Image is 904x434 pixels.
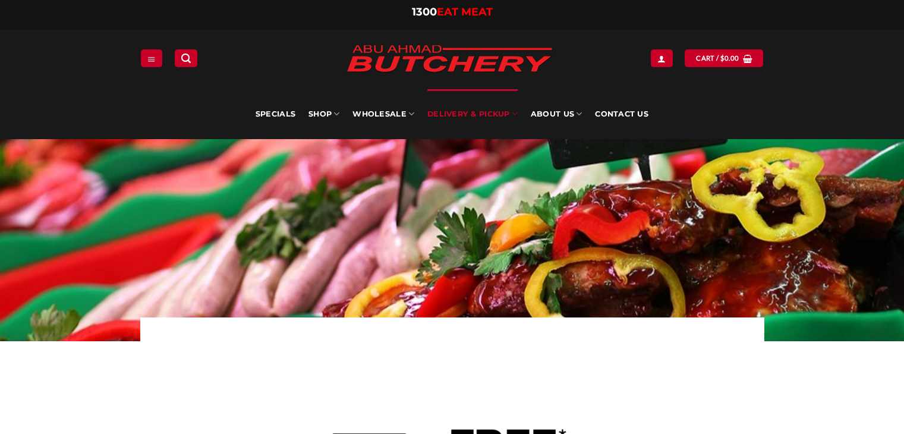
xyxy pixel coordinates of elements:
bdi: 0.00 [720,54,739,62]
a: Login [651,49,672,67]
a: Search [175,49,197,67]
a: View cart [685,49,763,67]
a: Delivery & Pickup [427,89,518,139]
a: Menu [141,49,162,67]
a: Wholesale [352,89,414,139]
a: About Us [531,89,582,139]
span: Cart / [696,53,739,64]
a: 1300EAT MEAT [412,5,493,18]
a: Contact Us [595,89,648,139]
a: Specials [256,89,295,139]
a: SHOP [308,89,339,139]
span: EAT MEAT [437,5,493,18]
span: 1300 [412,5,437,18]
span: $ [720,53,725,64]
img: Abu Ahmad Butchery [336,37,562,82]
